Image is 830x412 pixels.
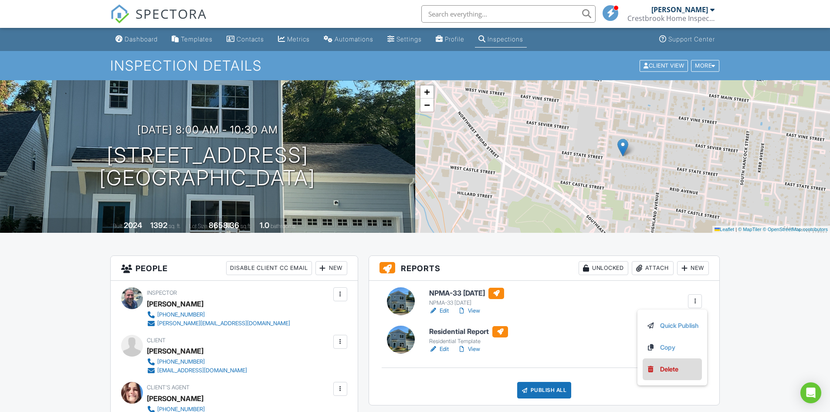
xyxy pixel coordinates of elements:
div: Profile [445,35,464,43]
a: Contacts [223,31,268,48]
input: Search everything... [421,5,596,23]
a: Residential Report Residential Template [429,326,508,345]
span: Lot Size [189,223,207,229]
h1: [STREET_ADDRESS] [GEOGRAPHIC_DATA] [99,144,315,190]
h1: Inspection Details [110,58,720,73]
a: Templates [168,31,216,48]
div: Unlocked [579,261,628,275]
a: [PHONE_NUMBER] [147,310,290,319]
a: View [457,306,480,315]
a: Company Profile [432,31,468,48]
div: Attach [632,261,674,275]
span: bathrooms [271,223,295,229]
div: [PERSON_NAME][EMAIL_ADDRESS][DOMAIN_NAME] [157,320,290,327]
div: [PHONE_NUMBER] [157,311,205,318]
span: − [424,99,430,110]
div: More [691,60,719,72]
div: Settings [396,35,422,43]
div: Crestbrook Home Inspection, PLLC [627,14,715,23]
a: © MapTiler [738,227,762,232]
img: The Best Home Inspection Software - Spectora [110,4,129,24]
a: [PHONE_NUMBER] [147,358,247,366]
div: Dashboard [125,35,158,43]
span: SPECTORA [136,4,207,23]
h3: Reports [369,256,720,281]
div: Automations [335,35,373,43]
div: [PERSON_NAME] [147,344,203,358]
div: 8658.36 [209,221,239,230]
a: Support Center [656,31,718,48]
div: Support Center [668,35,715,43]
div: Contacts [237,35,264,43]
span: Inspector [147,289,177,296]
a: Zoom in [420,85,434,99]
a: NPMA-33 [DATE] NPMA-33 [DATE] [429,288,504,307]
a: Delete [646,364,698,374]
div: Disable Client CC Email [226,261,312,275]
a: Automations (Basic) [320,31,377,48]
a: Leaflet [715,227,734,232]
div: Metrics [287,35,310,43]
a: Edit [429,345,449,354]
a: SPECTORA [110,12,207,30]
div: 1392 [150,221,167,230]
a: [EMAIL_ADDRESS][DOMAIN_NAME] [147,366,247,375]
div: Inspections [488,35,523,43]
div: [PERSON_NAME] [651,5,708,14]
h3: People [111,256,358,281]
div: Residential Template [429,338,508,345]
div: NPMA-33 [DATE] [429,300,504,306]
a: Inspections [475,31,527,48]
div: Delete [660,364,678,374]
div: Client View [640,60,688,72]
a: [PERSON_NAME] [147,392,203,405]
div: New [677,261,709,275]
img: Marker [617,139,628,157]
div: 2024 [124,221,142,230]
a: Copy [646,343,698,352]
span: | [735,227,737,232]
span: sq. ft. [169,223,181,229]
div: [PERSON_NAME] [147,297,203,310]
h3: [DATE] 8:00 am - 10:30 am [137,124,278,136]
div: [EMAIL_ADDRESS][DOMAIN_NAME] [157,367,247,374]
span: Client [147,337,166,344]
a: Metrics [274,31,313,48]
div: New [315,261,347,275]
a: Client View [639,62,690,68]
span: + [424,86,430,97]
div: [PHONE_NUMBER] [157,358,205,365]
h6: NPMA-33 [DATE] [429,288,504,299]
div: Publish All [517,382,572,398]
span: sq.ft. [241,223,251,229]
a: View [457,345,480,354]
a: Settings [384,31,425,48]
div: Open Intercom Messenger [800,382,821,403]
span: Client's Agent [147,384,190,391]
div: Templates [181,35,213,43]
h6: Residential Report [429,326,508,337]
a: Quick Publish [646,321,698,330]
a: Dashboard [112,31,161,48]
a: © OpenStreetMap contributors [763,227,828,232]
a: Edit [429,306,449,315]
div: 1.0 [260,221,269,230]
span: Built [113,223,122,229]
a: [PERSON_NAME][EMAIL_ADDRESS][DOMAIN_NAME] [147,319,290,328]
a: Zoom out [420,99,434,112]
